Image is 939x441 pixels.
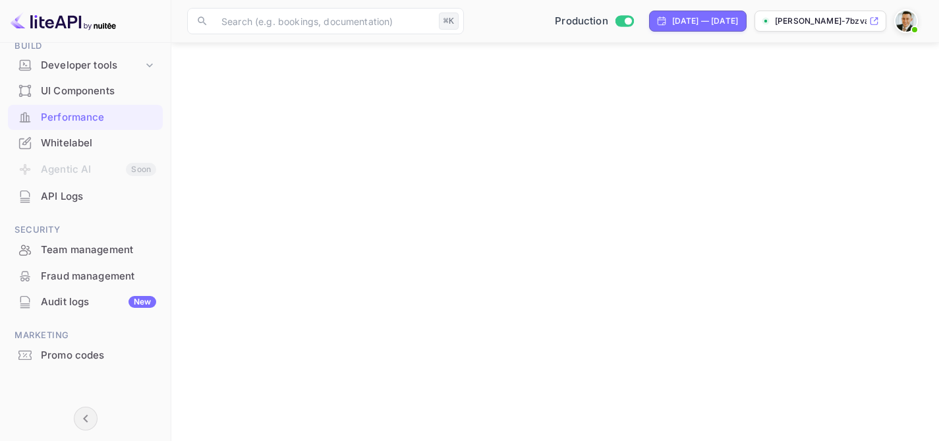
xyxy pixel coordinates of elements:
[8,237,163,262] a: Team management
[128,296,156,308] div: New
[41,110,156,125] div: Performance
[8,105,163,131] div: Performance
[8,78,163,103] a: UI Components
[672,15,738,27] div: [DATE] — [DATE]
[555,14,608,29] span: Production
[550,14,639,29] div: Switch to Sandbox mode
[41,295,156,310] div: Audit logs
[41,136,156,151] div: Whitelabel
[8,223,163,237] span: Security
[41,243,156,258] div: Team management
[41,269,156,284] div: Fraud management
[8,54,163,77] div: Developer tools
[8,131,163,156] div: Whitelabel
[8,264,163,289] div: Fraud management
[8,264,163,288] a: Fraud management
[439,13,459,30] div: ⌘K
[8,343,163,367] a: Promo codes
[8,328,163,343] span: Marketing
[8,289,163,314] a: Audit logsNew
[8,78,163,104] div: UI Components
[213,8,434,34] input: Search (e.g. bookings, documentation)
[8,237,163,263] div: Team management
[8,39,163,53] span: Build
[8,184,163,210] div: API Logs
[8,105,163,129] a: Performance
[41,58,143,73] div: Developer tools
[11,11,116,32] img: LiteAPI logo
[8,131,163,155] a: Whitelabel
[8,289,163,315] div: Audit logsNew
[8,343,163,368] div: Promo codes
[41,189,156,204] div: API Logs
[8,184,163,208] a: API Logs
[775,15,867,27] p: [PERSON_NAME]-7bzva.[PERSON_NAME]...
[41,84,156,99] div: UI Components
[41,348,156,363] div: Promo codes
[896,11,917,32] img: Hari Luker
[74,407,98,430] button: Collapse navigation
